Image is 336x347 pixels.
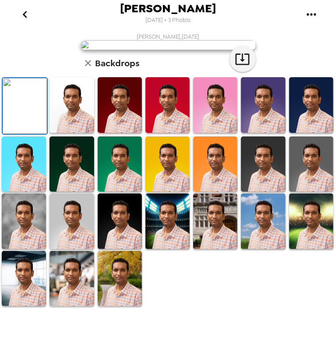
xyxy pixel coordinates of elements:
[3,78,47,134] img: Original
[95,56,140,70] h6: Backdrops
[81,40,256,50] img: user
[120,3,216,14] span: [PERSON_NAME]
[145,14,191,26] span: [DATE] • 3 Photos
[137,33,199,40] span: [PERSON_NAME] , [DATE]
